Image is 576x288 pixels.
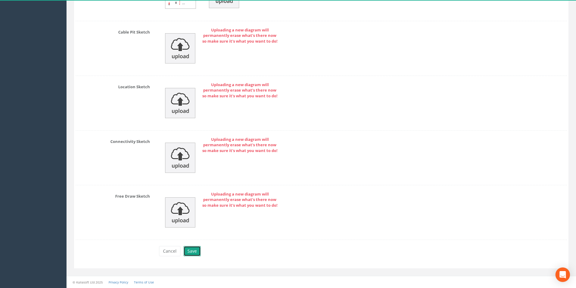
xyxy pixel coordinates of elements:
[165,197,195,228] img: upload_icon.png
[134,280,154,284] a: Terms of Use
[165,143,195,173] img: upload_icon.png
[165,33,195,63] img: upload_icon.png
[202,82,278,99] strong: Uploading a new diagram will permanently erase what's there now so make sure it's what you want t...
[71,27,155,35] label: Cable Pit Sketch
[555,267,570,282] div: Open Intercom Messenger
[165,88,195,118] img: upload_icon.png
[202,137,278,153] strong: Uploading a new diagram will permanently erase what's there now so make sure it's what you want t...
[159,246,181,256] button: Cancel
[71,191,155,199] label: Free Draw Sketch
[73,280,103,284] small: © Kullasoft Ltd 2025
[71,137,155,144] label: Connectivity Sketch
[109,280,128,284] a: Privacy Policy
[202,27,278,44] strong: Uploading a new diagram will permanently erase what's there now so make sure it's what you want t...
[71,82,155,90] label: Location Sketch
[202,191,278,208] strong: Uploading a new diagram will permanently erase what's there now so make sure it's what you want t...
[184,246,201,256] button: Save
